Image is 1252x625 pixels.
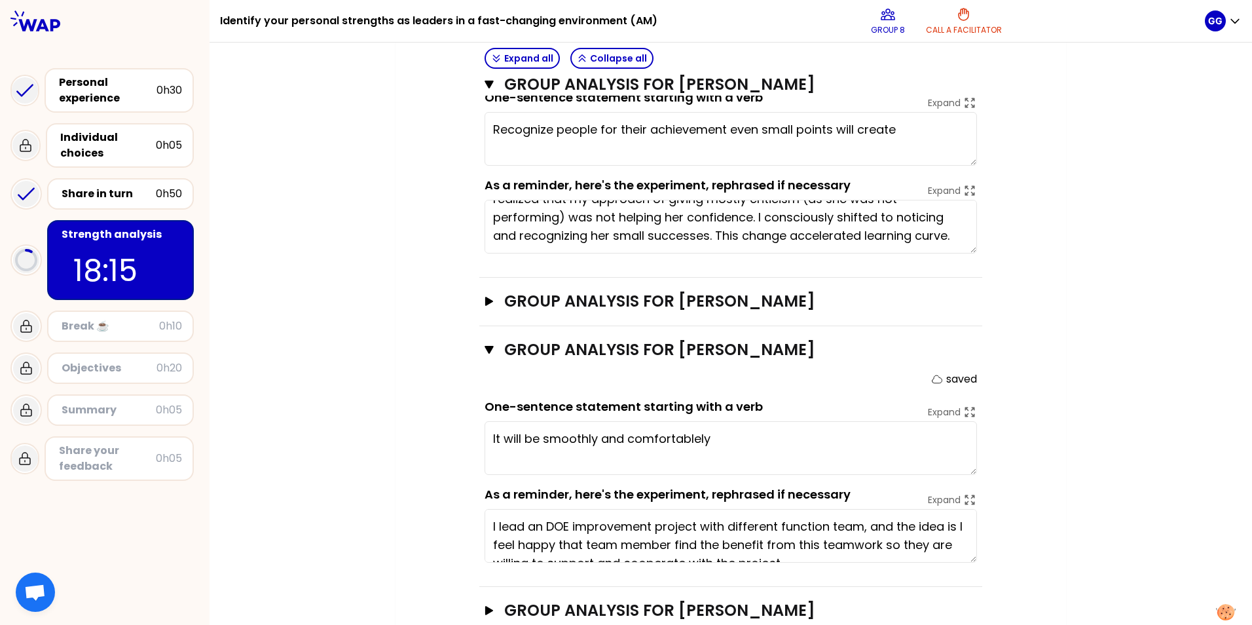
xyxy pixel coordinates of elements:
p: Call a facilitator [926,25,1002,35]
div: 0h20 [156,360,182,376]
div: Share in turn [62,186,156,202]
p: Expand [928,184,961,197]
div: 0h05 [156,451,182,466]
p: Expand [928,96,961,109]
button: Expand all [485,48,560,69]
textarea: I lead an DOE improvement project with different function team, and the idea is I feel happy that... [485,509,977,563]
div: Personal experience [59,75,156,106]
label: One-sentence statement starting with a verb [485,398,763,415]
p: Expand [928,493,961,506]
label: As a reminder, here's the experiment, rephrased if necessary [485,486,851,502]
p: GG [1208,14,1223,28]
div: 0h05 [156,402,182,418]
button: GG [1205,10,1242,31]
h3: Group analysis for [PERSON_NAME] [504,600,933,621]
h3: Group analysis for [PERSON_NAME] [504,74,932,95]
p: Group 8 [871,25,905,35]
div: 0h10 [159,318,182,334]
div: 0h05 [156,138,182,153]
button: Collapse all [570,48,654,69]
div: Summary [62,402,156,418]
div: Objectives [62,360,156,376]
textarea: When a new junior team member joined us from a completely different job, I realized that my appro... [485,200,977,254]
button: Group analysis for [PERSON_NAME] [485,339,977,360]
div: Share your feedback [59,443,156,474]
textarea: Recognize people for their achievement even small points will create [485,112,977,166]
button: Group analysis for [PERSON_NAME] [485,600,977,621]
p: 18:15 [73,248,168,294]
textarea: It will be smoothly and comfortablely [485,421,977,475]
div: 0h30 [156,83,182,98]
label: One-sentence statement starting with a verb [485,89,763,105]
button: Group analysis for [PERSON_NAME] [485,291,977,312]
div: 0h50 [156,186,182,202]
h3: Group analysis for [PERSON_NAME] [504,291,933,312]
div: Strength analysis [62,227,182,242]
button: Group 8 [866,1,910,41]
div: Open chat [16,573,55,612]
button: Call a facilitator [921,1,1007,41]
button: Group analysis for [PERSON_NAME] [485,74,977,95]
div: Individual choices [60,130,156,161]
div: Break ☕️ [62,318,159,334]
label: As a reminder, here's the experiment, rephrased if necessary [485,177,851,193]
p: Expand [928,406,961,419]
h3: Group analysis for [PERSON_NAME] [504,339,932,360]
p: saved [946,371,977,387]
